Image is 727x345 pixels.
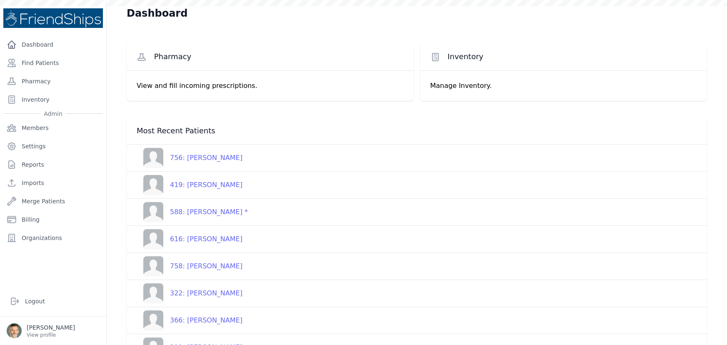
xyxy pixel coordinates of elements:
a: Inventory [3,91,103,108]
a: 758: [PERSON_NAME] [137,256,242,276]
a: Pharmacy [3,73,103,90]
a: 322: [PERSON_NAME] [137,283,242,303]
a: Billing [3,211,103,228]
a: Dashboard [3,36,103,53]
img: Medical Missions EMR [3,8,103,28]
a: Logout [7,293,100,310]
a: Imports [3,175,103,191]
img: person-242608b1a05df3501eefc295dc1bc67a.jpg [143,310,163,330]
img: person-242608b1a05df3501eefc295dc1bc67a.jpg [143,256,163,276]
a: [PERSON_NAME] View profile [7,323,100,338]
div: 419: [PERSON_NAME] [163,180,242,190]
div: 756: [PERSON_NAME] [163,153,242,163]
a: Find Patients [3,55,103,71]
div: 366: [PERSON_NAME] [163,315,242,325]
span: Pharmacy [154,52,192,62]
img: person-242608b1a05df3501eefc295dc1bc67a.jpg [143,148,163,168]
a: 366: [PERSON_NAME] [137,310,242,330]
p: View and fill incoming prescriptions. [137,81,404,91]
a: 756: [PERSON_NAME] [137,148,242,168]
p: View profile [27,332,75,338]
div: 588: [PERSON_NAME] * [163,207,248,217]
a: Members [3,120,103,136]
span: Most Recent Patients [137,126,215,136]
div: 322: [PERSON_NAME] [163,288,242,298]
a: 616: [PERSON_NAME] [137,229,242,249]
div: 758: [PERSON_NAME] [163,261,242,271]
a: 588: [PERSON_NAME] * [137,202,248,222]
img: person-242608b1a05df3501eefc295dc1bc67a.jpg [143,229,163,249]
span: Admin [40,110,66,118]
p: Manage Inventory. [430,81,697,91]
h1: Dashboard [127,7,187,20]
a: 419: [PERSON_NAME] [137,175,242,195]
a: Reports [3,156,103,173]
a: Settings [3,138,103,155]
img: person-242608b1a05df3501eefc295dc1bc67a.jpg [143,283,163,303]
img: person-242608b1a05df3501eefc295dc1bc67a.jpg [143,175,163,195]
a: Merge Patients [3,193,103,210]
a: Pharmacy View and fill incoming prescriptions. [127,43,414,101]
a: Organizations [3,230,103,246]
div: 616: [PERSON_NAME] [163,234,242,244]
a: Inventory Manage Inventory. [420,43,707,101]
span: Inventory [447,52,483,62]
img: person-242608b1a05df3501eefc295dc1bc67a.jpg [143,202,163,222]
p: [PERSON_NAME] [27,323,75,332]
